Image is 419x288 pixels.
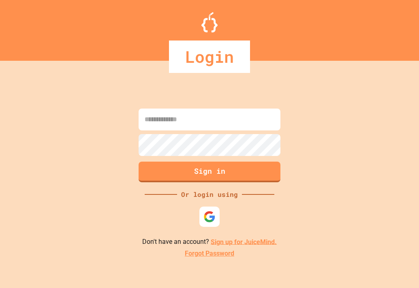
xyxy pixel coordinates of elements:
a: Sign up for JuiceMind. [211,238,277,245]
img: google-icon.svg [203,211,216,223]
img: Logo.svg [201,12,218,32]
button: Sign in [139,162,280,182]
a: Forgot Password [185,249,234,258]
div: Or login using [177,190,242,199]
p: Don't have an account? [142,237,277,247]
div: Login [169,41,250,73]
